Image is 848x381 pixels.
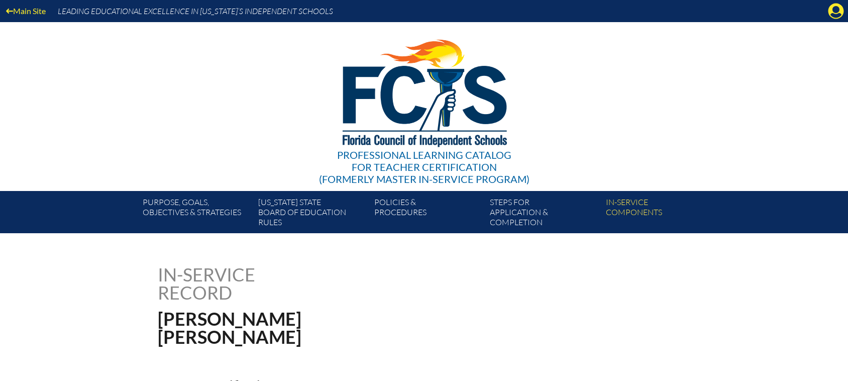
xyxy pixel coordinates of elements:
[158,310,488,346] h1: [PERSON_NAME] [PERSON_NAME]
[486,195,601,233] a: Steps forapplication & completion
[370,195,486,233] a: Policies &Procedures
[321,22,528,159] img: FCISlogo221.eps
[352,161,497,173] span: for Teacher Certification
[828,3,844,19] svg: Manage Account
[319,149,529,185] div: Professional Learning Catalog (formerly Master In-service Program)
[602,195,717,233] a: In-servicecomponents
[158,265,360,302] h1: In-service record
[2,4,50,18] a: Main Site
[254,195,370,233] a: [US_STATE] StateBoard of Education rules
[139,195,254,233] a: Purpose, goals,objectives & strategies
[315,20,534,187] a: Professional Learning Catalog for Teacher Certification(formerly Master In-service Program)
